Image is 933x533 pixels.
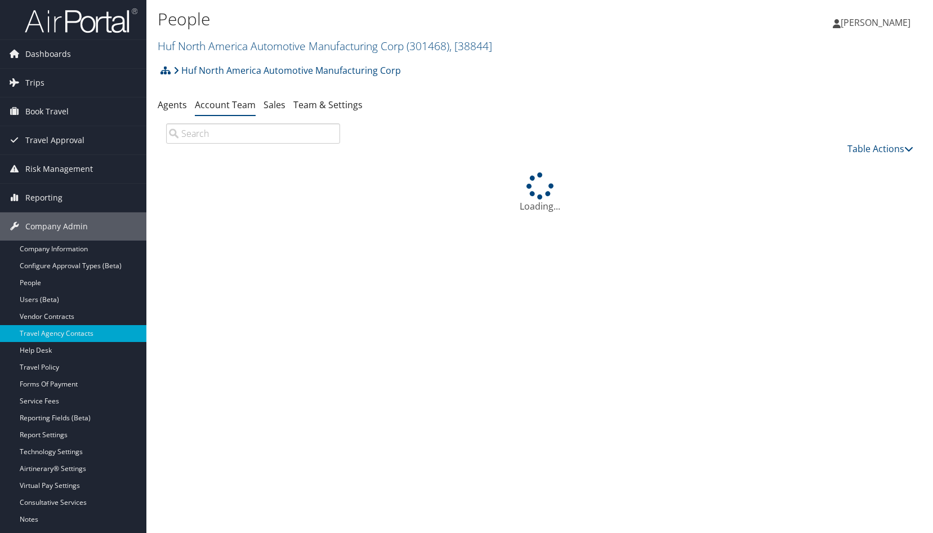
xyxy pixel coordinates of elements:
span: Company Admin [25,212,88,241]
a: Agents [158,99,187,111]
a: [PERSON_NAME] [833,6,922,39]
a: Account Team [195,99,256,111]
img: airportal-logo.png [25,7,137,34]
a: Team & Settings [293,99,363,111]
a: Huf North America Automotive Manufacturing Corp [173,59,401,82]
span: Book Travel [25,97,69,126]
a: Huf North America Automotive Manufacturing Corp [158,38,492,54]
span: Risk Management [25,155,93,183]
span: Travel Approval [25,126,84,154]
input: Search [166,123,340,144]
span: , [ 38844 ] [449,38,492,54]
span: [PERSON_NAME] [841,16,910,29]
span: ( 301468 ) [407,38,449,54]
span: Trips [25,69,44,97]
span: Reporting [25,184,63,212]
a: Table Actions [847,143,913,155]
span: Dashboards [25,40,71,68]
div: Loading... [158,172,922,213]
a: Sales [264,99,285,111]
h1: People [158,7,667,31]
